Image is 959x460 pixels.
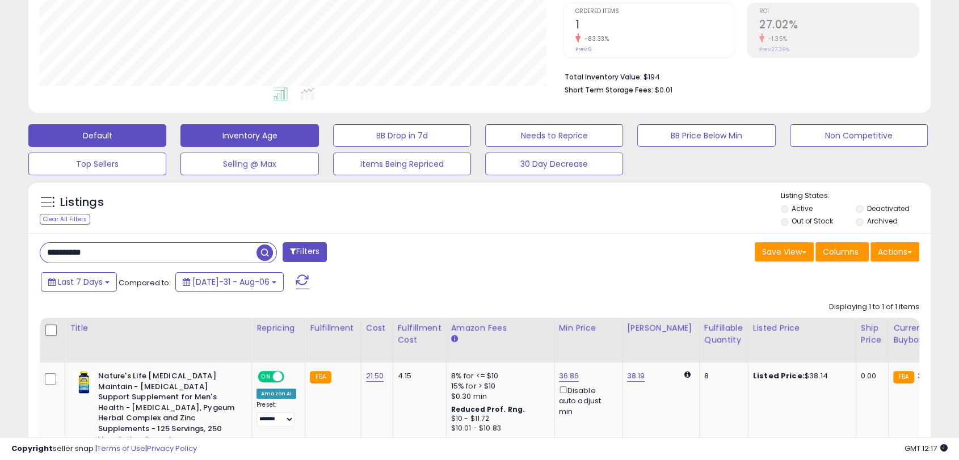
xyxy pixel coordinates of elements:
div: 0.00 [861,371,880,381]
span: ROI [759,9,919,15]
a: 36.86 [559,370,579,382]
strong: Copyright [11,443,53,454]
b: Total Inventory Value: [565,72,642,82]
span: Last 7 Days [58,276,103,288]
button: Non Competitive [790,124,928,147]
h5: Listings [60,195,104,210]
div: $10.01 - $10.83 [451,424,545,433]
span: $0.01 [655,85,672,95]
button: Last 7 Days [41,272,117,292]
a: Terms of Use [97,443,145,454]
button: BB Drop in 7d [333,124,471,147]
button: Top Sellers [28,153,166,175]
div: Amazon AI [256,389,296,399]
button: BB Price Below Min [637,124,775,147]
b: Nature's Life [MEDICAL_DATA] Maintain - [MEDICAL_DATA] Support Supplement for Men's Health - [MED... [98,371,236,448]
small: Amazon Fees. [451,334,458,344]
div: $10 - $11.72 [451,414,545,424]
a: 21.50 [366,370,384,382]
button: Items Being Repriced [333,153,471,175]
button: Columns [815,242,869,261]
button: Filters [283,242,327,262]
div: Min Price [559,322,617,334]
button: Actions [870,242,919,261]
label: Archived [867,216,898,226]
div: $0.30 min [451,391,545,402]
a: Privacy Policy [147,443,197,454]
div: Fulfillment [310,322,356,334]
div: 8% for <= $10 [451,371,545,381]
li: $194 [565,69,911,83]
div: Current Buybox Price [893,322,952,346]
p: Listing States: [781,191,931,201]
div: 4.15 [398,371,438,381]
button: 30 Day Decrease [485,153,623,175]
div: Ship Price [861,322,884,346]
a: 38.19 [627,370,645,382]
small: -83.33% [581,35,609,43]
div: Preset: [256,401,296,427]
div: [PERSON_NAME] [627,322,695,334]
button: Selling @ Max [180,153,318,175]
div: Clear All Filters [40,214,90,225]
div: seller snap | | [11,444,197,454]
label: Deactivated [867,204,910,213]
div: Amazon Fees [451,322,549,334]
div: Listed Price [753,322,851,334]
label: Out of Stock [792,216,833,226]
div: Cost [366,322,388,334]
h2: 27.02% [759,18,919,33]
div: Fulfillable Quantity [704,322,743,346]
h2: 1 [575,18,735,33]
span: 38.19 [917,370,935,381]
label: Active [792,204,813,213]
img: 41eO6hS0h9L._SL40_.jpg [73,371,95,394]
button: Needs to Reprice [485,124,623,147]
small: -1.35% [764,35,788,43]
span: Compared to: [119,277,171,288]
button: Inventory Age [180,124,318,147]
button: [DATE]-31 - Aug-06 [175,272,284,292]
div: Displaying 1 to 1 of 1 items [829,302,919,313]
b: Short Term Storage Fees: [565,85,653,95]
div: Disable auto adjust min [559,384,613,417]
small: FBA [310,371,331,383]
div: $38.14 [753,371,847,381]
button: Default [28,124,166,147]
button: Save View [755,242,814,261]
span: Ordered Items [575,9,735,15]
div: Repricing [256,322,300,334]
small: FBA [893,371,914,383]
div: 15% for > $10 [451,381,545,391]
div: Fulfillment Cost [398,322,441,346]
span: Columns [823,246,859,258]
div: 8 [704,371,739,381]
span: ON [259,372,273,382]
b: Reduced Prof. Rng. [451,404,525,414]
small: Prev: 27.39% [759,46,789,53]
div: Title [70,322,247,334]
span: [DATE]-31 - Aug-06 [192,276,270,288]
b: Listed Price: [753,370,805,381]
span: 2025-08-14 12:17 GMT [905,443,948,454]
span: OFF [283,372,301,382]
small: Prev: 6 [575,46,591,53]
